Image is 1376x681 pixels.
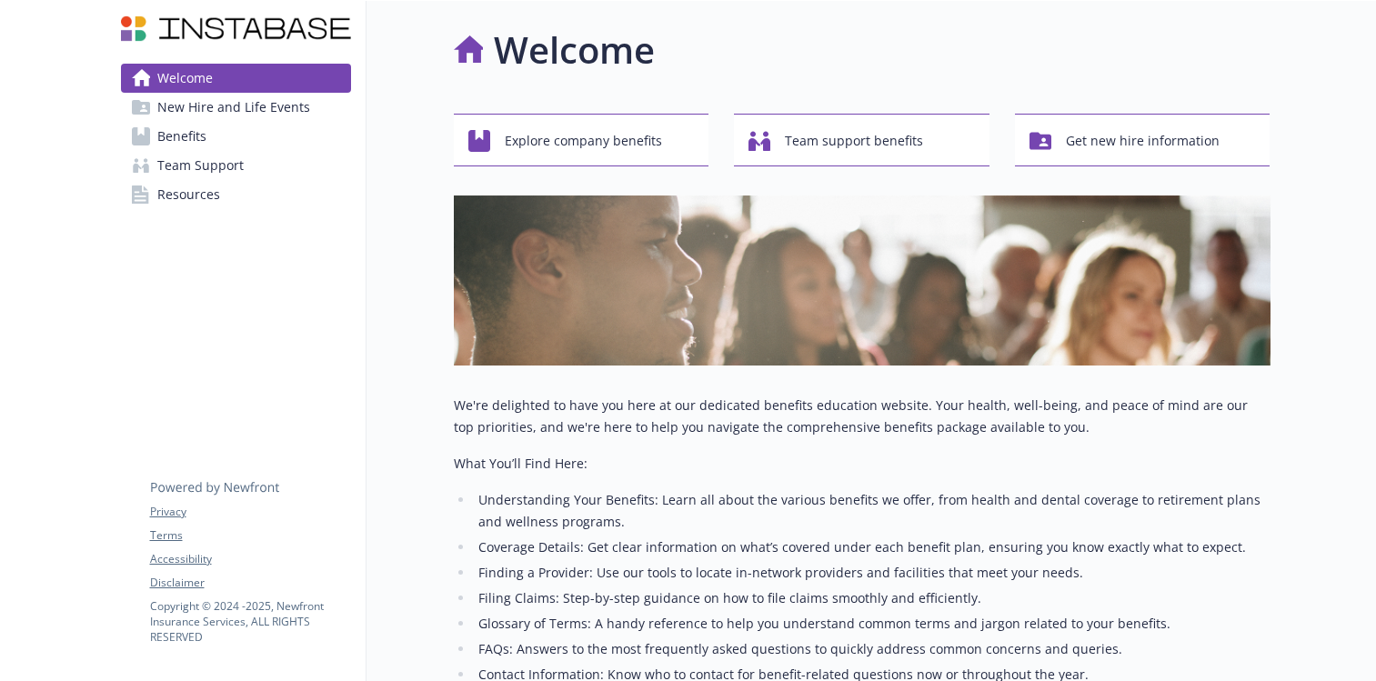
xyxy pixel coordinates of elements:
[157,180,220,209] span: Resources
[157,93,310,122] span: New Hire and Life Events
[121,180,351,209] a: Resources
[1066,124,1220,158] span: Get new hire information
[494,23,655,77] h1: Welcome
[157,64,213,93] span: Welcome
[121,64,351,93] a: Welcome
[121,93,351,122] a: New Hire and Life Events
[121,151,351,180] a: Team Support
[785,124,923,158] span: Team support benefits
[150,551,350,567] a: Accessibility
[157,151,244,180] span: Team Support
[150,598,350,645] p: Copyright © 2024 - 2025 , Newfront Insurance Services, ALL RIGHTS RESERVED
[474,613,1271,635] li: Glossary of Terms: A handy reference to help you understand common terms and jargon related to yo...
[474,536,1271,558] li: Coverage Details: Get clear information on what’s covered under each benefit plan, ensuring you k...
[505,124,662,158] span: Explore company benefits
[474,562,1271,584] li: Finding a Provider: Use our tools to locate in-network providers and facilities that meet your ne...
[734,114,989,166] button: Team support benefits
[150,504,350,520] a: Privacy
[454,114,709,166] button: Explore company benefits
[150,575,350,591] a: Disclaimer
[454,395,1271,438] p: We're delighted to have you here at our dedicated benefits education website. Your health, well-b...
[474,638,1271,660] li: FAQs: Answers to the most frequently asked questions to quickly address common concerns and queries.
[454,453,1271,475] p: What You’ll Find Here:
[474,489,1271,533] li: Understanding Your Benefits: Learn all about the various benefits we offer, from health and denta...
[1015,114,1271,166] button: Get new hire information
[121,122,351,151] a: Benefits
[150,527,350,544] a: Terms
[157,122,206,151] span: Benefits
[474,587,1271,609] li: Filing Claims: Step-by-step guidance on how to file claims smoothly and efficiently.
[454,195,1271,366] img: overview page banner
